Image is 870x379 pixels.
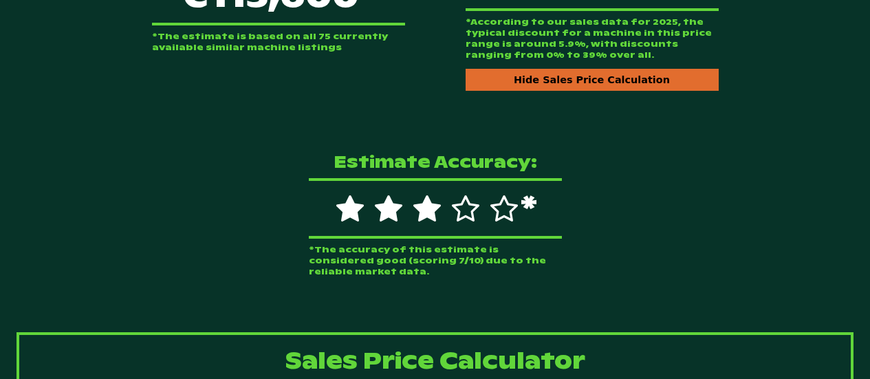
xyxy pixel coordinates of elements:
[152,31,405,53] p: *The estimate is based on all 75 currently available similar machine listings
[309,151,562,173] p: Estimate Accuracy:
[466,69,719,91] div: Hide Sales Price Calculation
[309,244,562,277] p: *The accuracy of this estimate is considered good (scoring 7/10) due to the reliable market data.
[41,346,829,375] p: Sales Price Calculator
[466,17,719,61] p: *According to our sales data for 2025, the typical discount for a machine in this price range is ...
